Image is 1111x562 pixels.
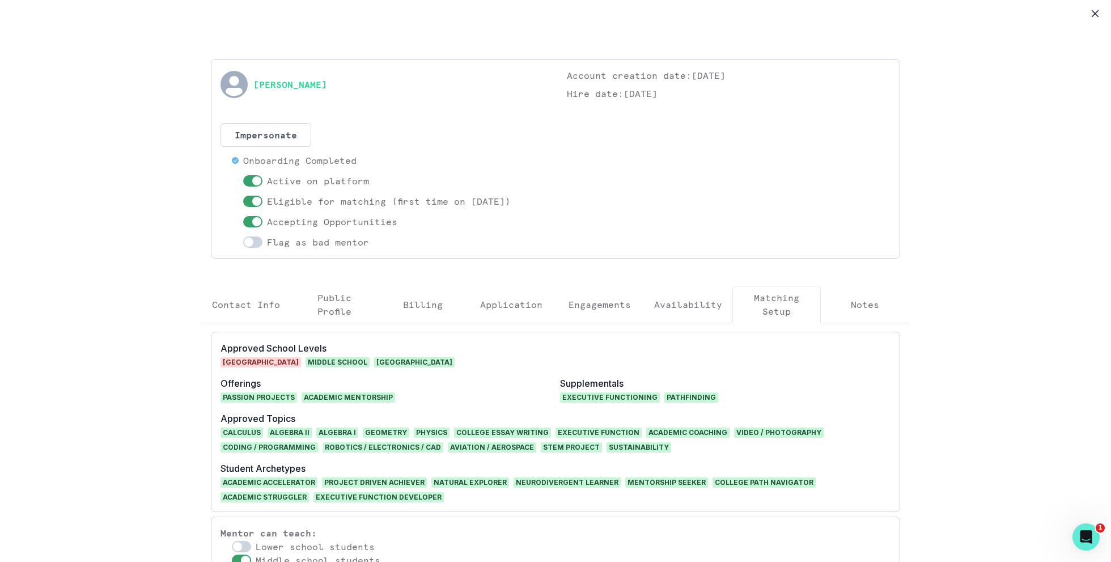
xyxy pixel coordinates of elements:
span: Robotics / Electronics / CAD [323,442,443,453]
p: Offerings [220,377,551,390]
span: Geometry [363,428,409,438]
span: NEURODIVERGENT LEARNER [514,478,621,488]
span: Academic Coaching [646,428,730,438]
p: Eligible for matching (first time on [DATE]) [267,195,511,208]
p: Notes [851,298,879,311]
svg: avatar [220,71,248,98]
span: [GEOGRAPHIC_DATA] [220,357,301,367]
p: Supplementals [560,377,891,390]
span: Sustainability [607,442,671,453]
p: Flag as bad mentor [267,235,369,249]
span: PROJECT DRIVEN ACHIEVER [322,478,427,488]
span: ACADEMIC ACCELERATOR [220,478,317,488]
span: NATURAL EXPLORER [431,478,509,488]
p: Account creation date: [DATE] [567,69,891,82]
span: Coding / Programming [220,442,318,453]
span: Pathfinding [664,392,718,403]
span: [GEOGRAPHIC_DATA] [374,357,455,367]
p: Hire date: [DATE] [567,87,891,100]
p: Student Archetypes [220,462,891,475]
button: Close [1086,5,1104,23]
span: Passion Projects [220,392,297,403]
span: MENTORSHIP SEEKER [625,478,708,488]
p: Engagements [569,298,631,311]
span: 1 [1096,523,1105,533]
p: Lower school students [256,540,375,553]
span: Algebra I [316,428,358,438]
p: Availability [654,298,722,311]
span: Physics [414,428,450,438]
button: Impersonate [220,123,311,147]
p: Contact Info [212,298,280,311]
a: [PERSON_NAME] [253,78,327,91]
p: Accepting Opportunities [267,215,397,229]
span: ACADEMIC STRUGGLER [220,492,309,502]
span: College Essay Writing [454,428,551,438]
p: Active on platform [267,174,369,188]
span: Academic Mentorship [302,392,395,403]
span: STEM Project [541,442,602,453]
span: Aviation / Aerospace [448,442,536,453]
span: Video / Photography [734,428,824,438]
p: Onboarding Completed [243,154,357,167]
p: Approved School Levels [220,341,551,355]
p: Application [480,298,542,311]
span: COLLEGE PATH NAVIGATOR [713,478,816,488]
p: Approved Topics [220,412,891,425]
span: Executive Functioning [560,392,660,403]
p: Mentor can teach: [220,526,891,540]
span: EXECUTIVE FUNCTION DEVELOPER [313,492,444,502]
span: Executive Function [555,428,642,438]
iframe: Intercom live chat [1072,523,1100,551]
span: Algebra II [268,428,312,438]
span: Middle School [306,357,370,367]
p: Matching Setup [742,291,811,318]
p: Public Profile [300,291,369,318]
p: Billing [403,298,443,311]
span: Calculus [220,428,263,438]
